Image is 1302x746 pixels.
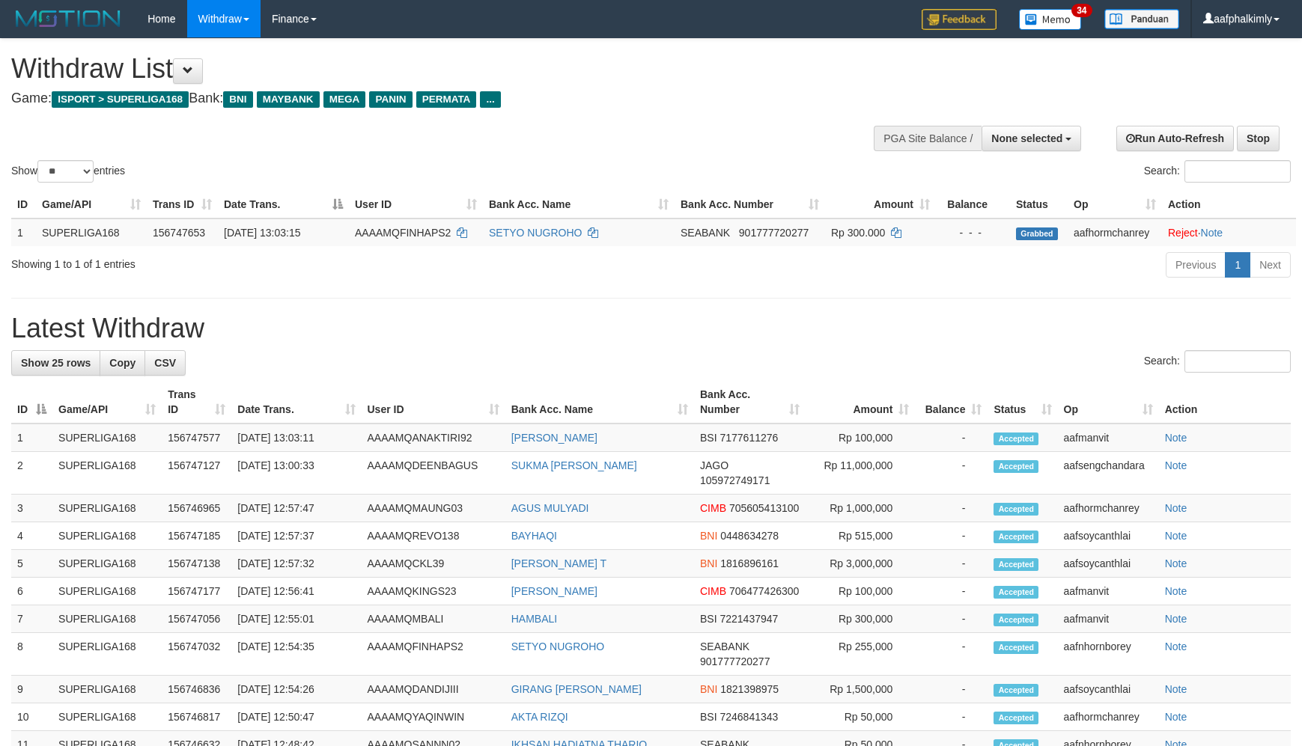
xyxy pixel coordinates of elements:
[1144,160,1291,183] label: Search:
[511,432,597,444] a: [PERSON_NAME]
[1165,502,1187,514] a: Note
[994,531,1038,543] span: Accepted
[511,711,568,723] a: AKTA RIZQI
[11,703,52,731] td: 10
[806,578,915,605] td: Rp 100,000
[1058,633,1159,676] td: aafnhornborey
[231,424,361,452] td: [DATE] 13:03:11
[1184,160,1291,183] input: Search:
[52,703,162,731] td: SUPERLIGA168
[1068,191,1162,218] th: Op: activate to sort column ascending
[1058,424,1159,452] td: aafmanvit
[109,357,136,369] span: Copy
[11,495,52,522] td: 3
[362,578,505,605] td: AAAAMQKINGS23
[511,557,606,569] a: [PERSON_NAME] T
[694,381,806,424] th: Bank Acc. Number: activate to sort column ascending
[675,191,825,218] th: Bank Acc. Number: activate to sort column ascending
[362,633,505,676] td: AAAAMQFINHAPS2
[162,578,231,605] td: 156747177
[1237,126,1280,151] a: Stop
[362,452,505,495] td: AAAAMQDEENBAGUS
[806,633,915,676] td: Rp 255,000
[1019,9,1082,30] img: Button%20Memo.svg
[162,424,231,452] td: 156747577
[720,613,778,625] span: Copy 7221437947 to clipboard
[1165,432,1187,444] a: Note
[231,703,361,731] td: [DATE] 12:50:47
[362,381,505,424] th: User ID: activate to sort column ascending
[218,191,349,218] th: Date Trans.: activate to sort column descending
[11,54,853,84] h1: Withdraw List
[720,432,778,444] span: Copy 7177611276 to clipboard
[231,633,361,676] td: [DATE] 12:54:35
[1116,126,1234,151] a: Run Auto-Refresh
[11,251,532,272] div: Showing 1 to 1 of 1 entries
[1165,530,1187,542] a: Note
[257,91,320,108] span: MAYBANK
[700,474,770,486] span: Copy 105972749171 to clipboard
[720,683,779,695] span: Copy 1821398975 to clipboard
[915,578,988,605] td: -
[991,132,1062,144] span: None selected
[831,227,885,239] span: Rp 300.000
[52,605,162,633] td: SUPERLIGA168
[162,633,231,676] td: 156747032
[231,452,361,495] td: [DATE] 13:00:33
[700,711,717,723] span: BSI
[224,227,300,239] span: [DATE] 13:03:15
[994,684,1038,697] span: Accepted
[362,424,505,452] td: AAAAMQANAKTIRI92
[994,503,1038,516] span: Accepted
[36,191,147,218] th: Game/API: activate to sort column ascending
[1058,703,1159,731] td: aafhormchanrey
[362,495,505,522] td: AAAAMQMAUNG03
[483,191,675,218] th: Bank Acc. Name: activate to sort column ascending
[1058,605,1159,633] td: aafmanvit
[700,502,726,514] span: CIMB
[681,227,730,239] span: SEABANK
[52,578,162,605] td: SUPERLIGA168
[511,585,597,597] a: [PERSON_NAME]
[994,558,1038,571] span: Accepted
[825,191,936,218] th: Amount: activate to sort column ascending
[994,712,1038,724] span: Accepted
[11,452,52,495] td: 2
[1058,522,1159,550] td: aafsoycanthlai
[915,633,988,676] td: -
[720,711,778,723] span: Copy 7246841343 to clipboard
[162,522,231,550] td: 156747185
[936,191,1010,218] th: Balance
[1162,191,1296,218] th: Action
[362,550,505,578] td: AAAAMQCKL39
[162,495,231,522] td: 156746965
[11,633,52,676] td: 8
[1058,550,1159,578] td: aafsoycanthlai
[806,424,915,452] td: Rp 100,000
[480,91,500,108] span: ...
[145,350,186,376] a: CSV
[1184,350,1291,373] input: Search:
[806,522,915,550] td: Rp 515,000
[362,676,505,703] td: AAAAMQDANDIJIII
[915,522,988,550] td: -
[915,703,988,731] td: -
[162,676,231,703] td: 156746836
[1168,227,1198,239] a: Reject
[511,613,557,625] a: HAMBALI
[1071,4,1092,17] span: 34
[1058,452,1159,495] td: aafsengchandara
[1201,227,1223,239] a: Note
[1165,683,1187,695] a: Note
[1162,218,1296,246] td: ·
[720,557,779,569] span: Copy 1816896161 to clipboard
[806,605,915,633] td: Rp 300,000
[416,91,477,108] span: PERMATA
[700,655,770,667] span: Copy 901777720277 to clipboard
[1068,218,1162,246] td: aafhormchanrey
[511,502,589,514] a: AGUS MULYADI
[1058,381,1159,424] th: Op: activate to sort column ascending
[1058,676,1159,703] td: aafsoycanthlai
[994,614,1038,626] span: Accepted
[162,381,231,424] th: Trans ID: activate to sort column ascending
